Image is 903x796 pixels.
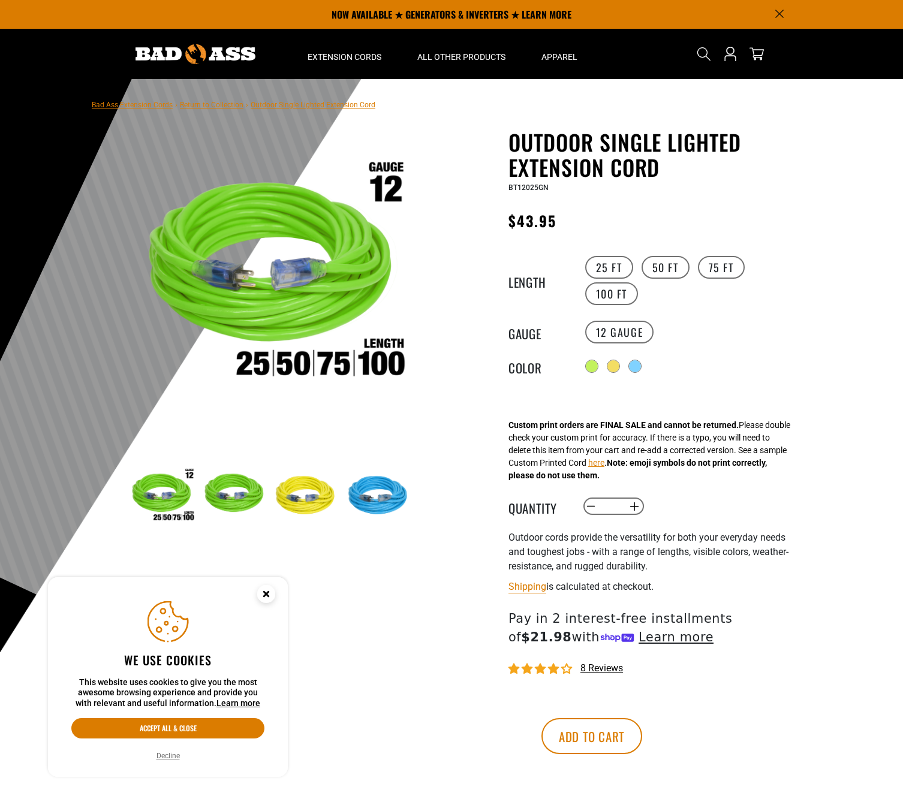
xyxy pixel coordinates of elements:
[290,29,399,79] summary: Extension Cords
[345,462,414,531] img: Blue
[136,44,255,64] img: Bad Ass Extension Cords
[272,462,342,531] img: yellow
[71,718,264,738] button: Accept all & close
[508,324,568,340] legend: Gauge
[642,256,690,279] label: 50 FT
[508,458,767,480] strong: Note: emoji symbols do not print correctly, please do not use them.
[508,499,568,514] label: Quantity
[508,210,556,231] span: $43.95
[508,358,568,374] legend: Color
[308,52,381,62] span: Extension Cords
[694,44,714,64] summary: Search
[541,718,642,754] button: Add to cart
[508,129,802,180] h1: Outdoor Single Lighted Extension Cord
[508,273,568,288] legend: Length
[175,101,177,109] span: ›
[508,664,574,675] span: 3.88 stars
[200,462,269,531] img: neon green
[92,97,375,111] nav: breadcrumbs
[71,652,264,668] h2: We use cookies
[580,662,623,674] span: 8 reviews
[588,457,604,469] button: here
[399,29,523,79] summary: All Other Products
[153,750,183,762] button: Decline
[523,29,595,79] summary: Apparel
[508,183,549,192] span: BT12025GN
[508,419,790,482] div: Please double check your custom print for accuracy. If there is a typo, you will need to delete t...
[246,101,248,109] span: ›
[508,532,788,572] span: Outdoor cords provide the versatility for both your everyday needs and toughest jobs - with a ran...
[48,577,288,777] aside: Cookie Consent
[251,101,375,109] span: Outdoor Single Lighted Extension Cord
[508,420,739,430] strong: Custom print orders are FINAL SALE and cannot be returned.
[585,256,633,279] label: 25 FT
[417,52,505,62] span: All Other Products
[698,256,745,279] label: 75 FT
[216,698,260,708] a: Learn more
[180,101,243,109] a: Return to Collection
[92,101,173,109] a: Bad Ass Extension Cords
[585,282,639,305] label: 100 FT
[541,52,577,62] span: Apparel
[71,677,264,709] p: This website uses cookies to give you the most awesome browsing experience and provide you with r...
[508,578,802,595] div: is calculated at checkout.
[508,581,546,592] a: Shipping
[585,321,654,343] label: 12 Gauge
